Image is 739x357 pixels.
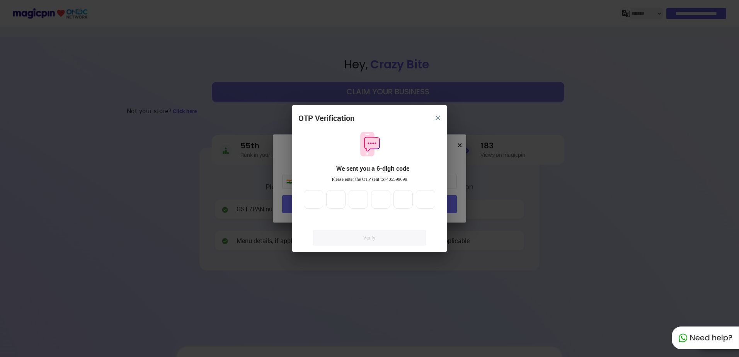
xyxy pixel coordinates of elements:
div: We sent you a 6-digit code [305,164,441,173]
img: otpMessageIcon.11fa9bf9.svg [356,131,383,157]
div: Need help? [672,326,739,349]
div: Please enter the OTP sent to 7405599699 [298,176,441,183]
div: OTP Verification [298,113,354,124]
img: whatapp_green.7240e66a.svg [678,333,688,343]
a: Verify [313,230,426,246]
button: close [431,111,445,125]
img: 8zTxi7IzMsfkYqyYgBgfvSHvmzQA9juT1O3mhMgBDT8p5s20zMZ2JbefE1IEBlkXHwa7wAFxGwdILBLhkAAAAASUVORK5CYII= [436,116,440,120]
